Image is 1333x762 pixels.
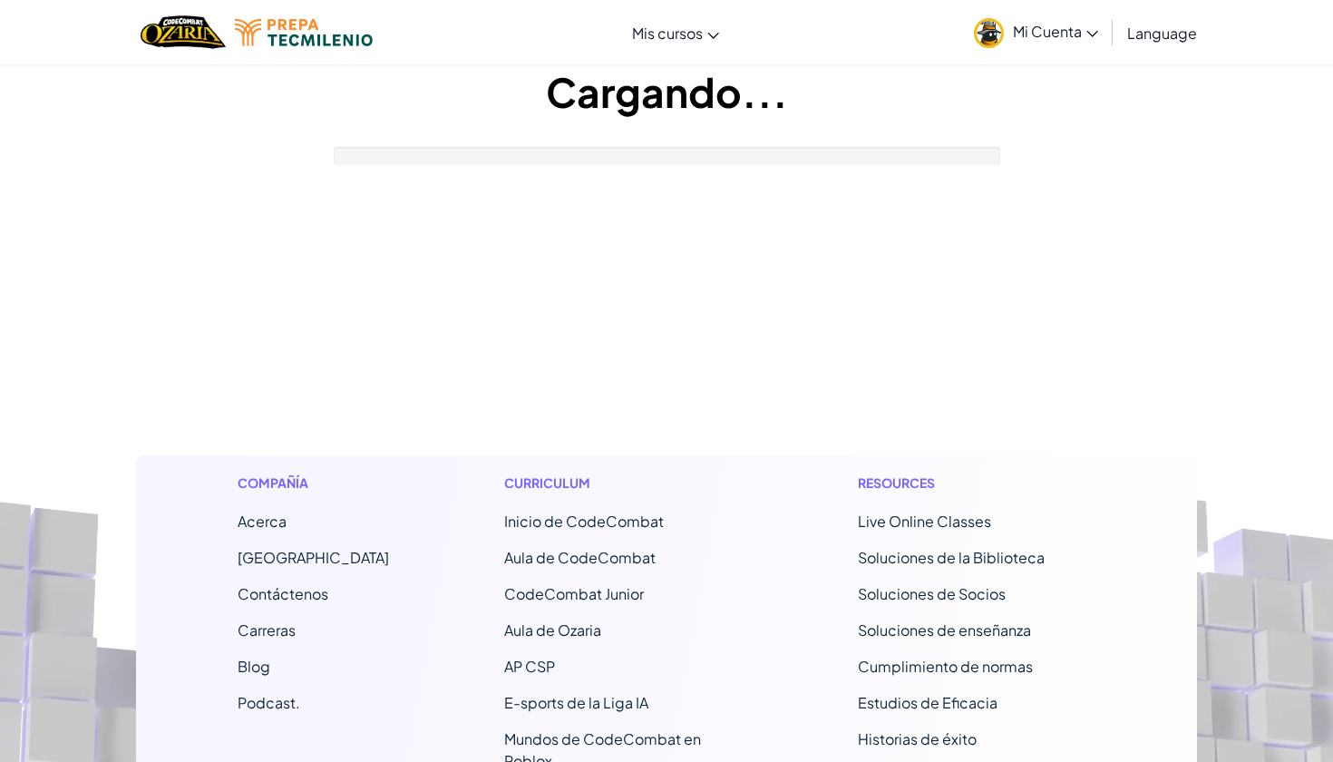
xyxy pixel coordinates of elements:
h1: Resources [858,474,1096,493]
a: Soluciones de enseñanza [858,620,1031,640]
a: Aula de CodeCombat [504,548,656,567]
a: CodeCombat Junior [504,584,644,603]
a: Mis cursos [623,8,728,57]
a: Podcast. [238,693,300,712]
img: avatar [974,18,1004,48]
a: Mi Cuenta [965,4,1107,61]
a: Language [1118,8,1206,57]
h1: Curriculum [504,474,743,493]
a: Soluciones de Socios [858,584,1006,603]
a: Carreras [238,620,296,640]
span: Language [1127,24,1197,43]
a: Estudios de Eficacia [858,693,997,712]
img: Home [141,14,225,51]
span: Mi Cuenta [1013,22,1098,41]
span: Mis cursos [632,24,703,43]
a: Historias de éxito [858,729,977,748]
a: Live Online Classes [858,512,991,531]
a: [GEOGRAPHIC_DATA] [238,548,389,567]
a: Aula de Ozaria [504,620,601,640]
h1: Compañía [238,474,389,493]
span: Inicio de CodeCombat [504,512,664,531]
span: Contáctenos [238,584,328,603]
a: Blog [238,657,270,676]
img: Tecmilenio logo [235,19,373,46]
a: Acerca [238,512,287,531]
a: Soluciones de la Biblioteca [858,548,1045,567]
a: Ozaria by CodeCombat logo [141,14,225,51]
a: Cumplimiento de normas [858,657,1033,676]
a: E-sports de la Liga IA [504,693,648,712]
a: AP CSP [504,657,555,676]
